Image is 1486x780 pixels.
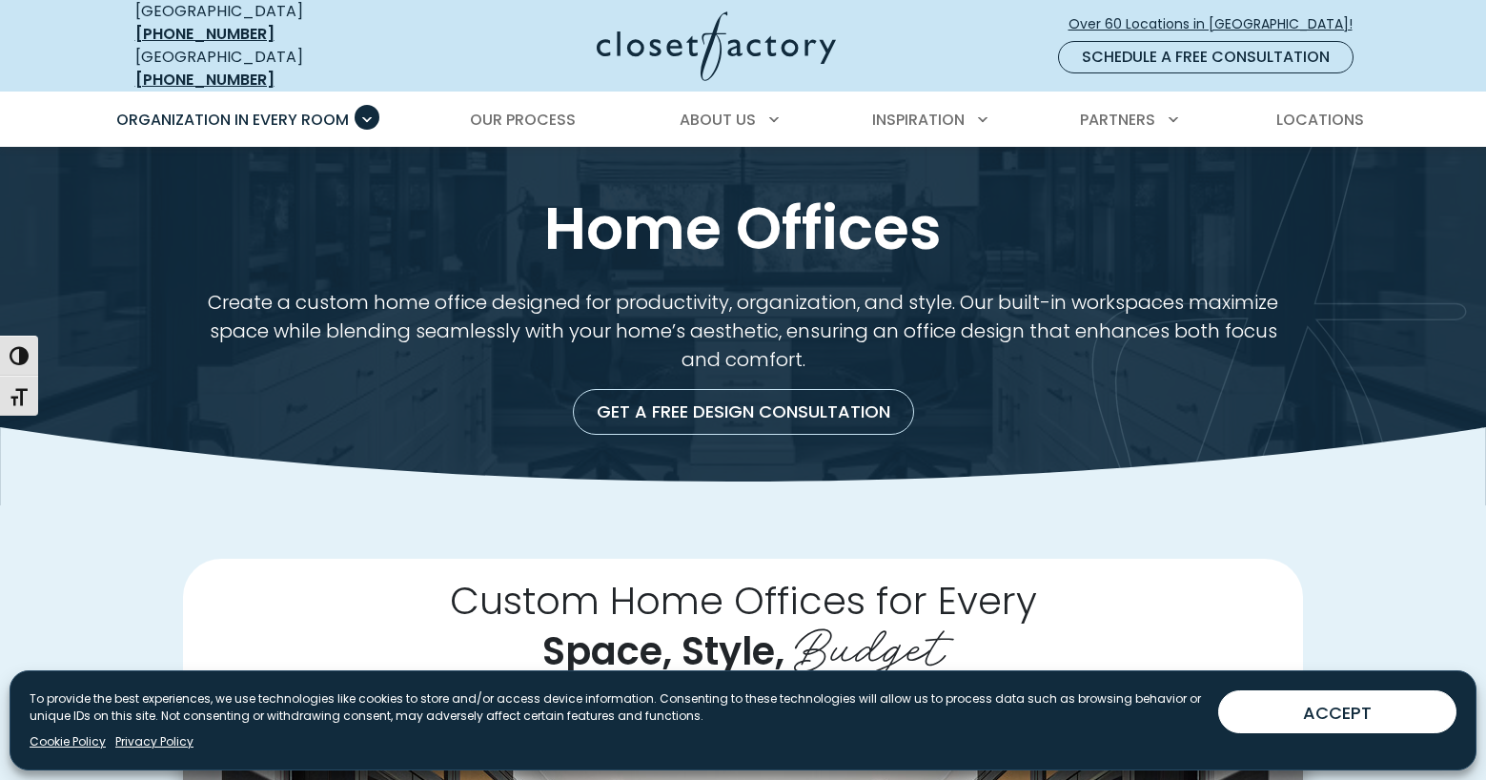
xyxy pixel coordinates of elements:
[470,109,576,131] span: Our Process
[115,733,193,750] a: Privacy Policy
[1276,109,1364,131] span: Locations
[1080,109,1155,131] span: Partners
[597,11,836,81] img: Closet Factory Logo
[680,109,756,131] span: About Us
[183,288,1303,374] p: Create a custom home office designed for productivity, organization, and style. Our built-in work...
[1069,14,1368,34] span: Over 60 Locations in [GEOGRAPHIC_DATA]!
[135,69,275,91] a: [PHONE_NUMBER]
[135,46,412,92] div: [GEOGRAPHIC_DATA]
[542,625,784,678] span: Space, Style,
[1218,690,1456,733] button: ACCEPT
[30,690,1203,725] p: To provide the best experiences, we use technologies like cookies to store and/or access device i...
[1058,41,1354,73] a: Schedule a Free Consultation
[132,193,1355,265] h1: Home Offices
[30,733,106,750] a: Cookie Policy
[103,93,1384,147] nav: Primary Menu
[1068,8,1369,41] a: Over 60 Locations in [GEOGRAPHIC_DATA]!
[450,574,1037,627] span: Custom Home Offices for Every
[872,109,965,131] span: Inspiration
[573,389,914,435] a: Get a Free Design Consultation
[794,605,945,681] span: Budget
[135,23,275,45] a: [PHONE_NUMBER]
[116,109,349,131] span: Organization in Every Room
